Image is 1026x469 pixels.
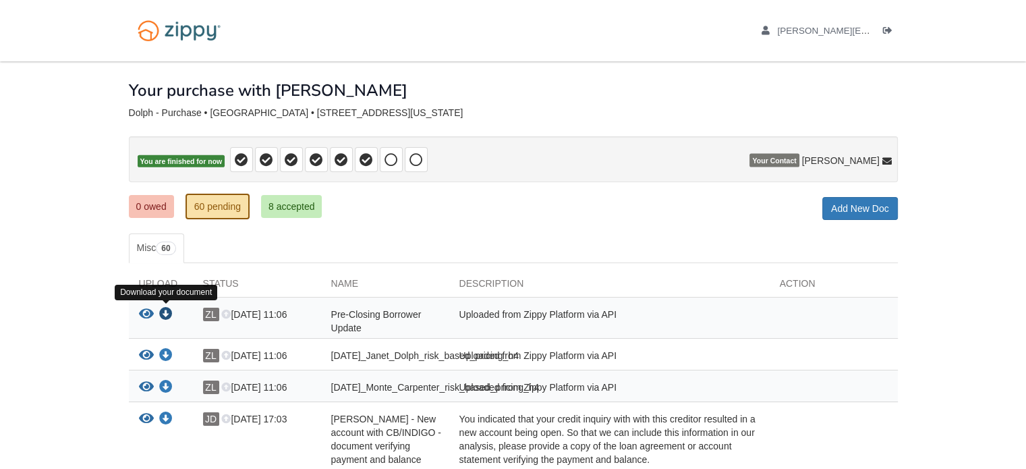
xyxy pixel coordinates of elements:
[449,412,770,466] div: You indicated that your credit inquiry with with this creditor resulted in a new account being op...
[156,242,175,255] span: 60
[221,350,287,361] span: [DATE] 11:06
[221,309,287,320] span: [DATE] 11:06
[801,154,879,167] span: [PERSON_NAME]
[139,349,154,363] button: View 08-29-2025_Janet_Dolph_risk_based_pricing_h4
[749,154,799,167] span: Your Contact
[331,382,540,393] span: [DATE]_Monte_Carpenter_risk_based_pricing_h4
[449,277,770,297] div: Description
[159,383,173,393] a: Download 08-29-2025_Monte_Carpenter_risk_based_pricing_h4
[221,382,287,393] span: [DATE] 11:06
[129,107,898,119] div: Dolph - Purchase • [GEOGRAPHIC_DATA] • [STREET_ADDRESS][US_STATE]
[115,285,217,300] div: Download your document
[139,308,154,322] button: View Pre-Closing Borrower Update
[159,414,173,425] a: Download Janet Dolph - New account with CB/INDIGO - document verifying payment and balance
[770,277,898,297] div: Action
[138,155,225,168] span: You are finished for now
[186,194,250,219] a: 60 pending
[203,412,219,426] span: JD
[449,308,770,335] div: Uploaded from Zippy Platform via API
[139,412,154,426] button: View Janet Dolph - New account with CB/INDIGO - document verifying payment and balance
[203,349,219,362] span: ZL
[331,350,519,361] span: [DATE]_Janet_Dolph_risk_based_pricing_h4
[331,309,422,333] span: Pre-Closing Borrower Update
[449,349,770,366] div: Uploaded from Zippy Platform via API
[822,197,898,220] a: Add New Doc
[159,310,173,321] a: Download Pre-Closing Borrower Update
[331,414,441,465] span: [PERSON_NAME] - New account with CB/INDIGO - document verifying payment and balance
[261,195,322,218] a: 8 accepted
[221,414,287,424] span: [DATE] 17:03
[129,195,174,218] a: 0 owed
[159,351,173,362] a: Download 08-29-2025_Janet_Dolph_risk_based_pricing_h4
[129,277,193,297] div: Upload
[883,26,898,39] a: Log out
[449,381,770,398] div: Uploaded from Zippy Platform via API
[129,82,407,99] h1: Your purchase with [PERSON_NAME]
[129,233,184,263] a: Misc
[193,277,321,297] div: Status
[203,308,219,321] span: ZL
[129,13,229,48] img: Logo
[139,381,154,395] button: View 08-29-2025_Monte_Carpenter_risk_based_pricing_h4
[203,381,219,394] span: ZL
[321,277,449,297] div: Name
